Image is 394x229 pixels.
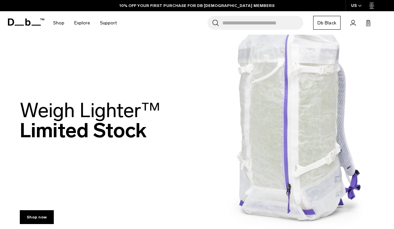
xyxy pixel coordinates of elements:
a: Shop [53,11,64,35]
a: Db Black [313,16,341,30]
span: Weigh Lighter™ [20,98,160,122]
h2: Limited Stock [20,100,160,141]
a: 10% OFF YOUR FIRST PURCHASE FOR DB [DEMOGRAPHIC_DATA] MEMBERS [119,3,275,9]
a: Shop now [20,210,54,224]
a: Explore [74,11,90,35]
a: Support [100,11,117,35]
nav: Main Navigation [48,11,122,35]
